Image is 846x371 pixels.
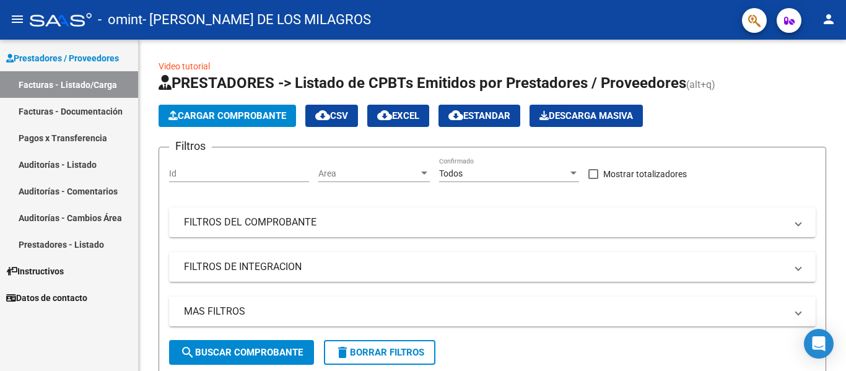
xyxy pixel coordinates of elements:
[821,12,836,27] mat-icon: person
[318,168,419,179] span: Area
[184,260,786,274] mat-panel-title: FILTROS DE INTEGRACION
[159,105,296,127] button: Cargar Comprobante
[184,305,786,318] mat-panel-title: MAS FILTROS
[315,108,330,123] mat-icon: cloud_download
[686,79,715,90] span: (alt+q)
[530,105,643,127] button: Descarga Masiva
[539,110,633,121] span: Descarga Masiva
[159,61,210,71] a: Video tutorial
[324,340,435,365] button: Borrar Filtros
[169,207,816,237] mat-expansion-panel-header: FILTROS DEL COMPROBANTE
[603,167,687,181] span: Mostrar totalizadores
[377,108,392,123] mat-icon: cloud_download
[180,345,195,360] mat-icon: search
[6,51,119,65] span: Prestadores / Proveedores
[315,110,348,121] span: CSV
[335,347,424,358] span: Borrar Filtros
[530,105,643,127] app-download-masive: Descarga masiva de comprobantes (adjuntos)
[142,6,371,33] span: - [PERSON_NAME] DE LOS MILAGROS
[169,137,212,155] h3: Filtros
[448,110,510,121] span: Estandar
[168,110,286,121] span: Cargar Comprobante
[169,297,816,326] mat-expansion-panel-header: MAS FILTROS
[159,74,686,92] span: PRESTADORES -> Listado de CPBTs Emitidos por Prestadores / Proveedores
[184,216,786,229] mat-panel-title: FILTROS DEL COMPROBANTE
[6,264,64,278] span: Instructivos
[448,108,463,123] mat-icon: cloud_download
[439,168,463,178] span: Todos
[305,105,358,127] button: CSV
[367,105,429,127] button: EXCEL
[6,291,87,305] span: Datos de contacto
[169,340,314,365] button: Buscar Comprobante
[804,329,834,359] div: Open Intercom Messenger
[10,12,25,27] mat-icon: menu
[98,6,142,33] span: - omint
[438,105,520,127] button: Estandar
[180,347,303,358] span: Buscar Comprobante
[169,252,816,282] mat-expansion-panel-header: FILTROS DE INTEGRACION
[377,110,419,121] span: EXCEL
[335,345,350,360] mat-icon: delete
